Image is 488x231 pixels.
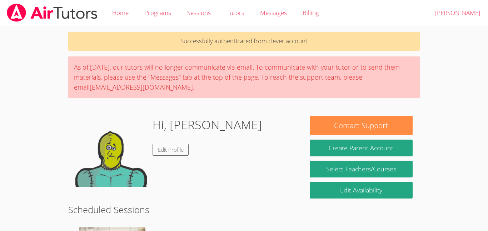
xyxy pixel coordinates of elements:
img: default.png [75,116,147,187]
a: Edit Availability [310,182,413,199]
button: Contact Support [310,116,413,135]
a: Select Teachers/Courses [310,161,413,177]
div: As of [DATE], our tutors will no longer communicate via email. To communicate with your tutor or ... [68,56,420,98]
a: Edit Profile [153,144,189,156]
h2: Scheduled Sessions [68,203,420,216]
button: Create Parent Account [310,140,413,156]
span: Messages [260,9,287,17]
h1: Hi, [PERSON_NAME] [153,116,262,134]
img: airtutors_banner-c4298cdbf04f3fff15de1276eac7730deb9818008684d7c2e4769d2f7ddbe033.png [6,4,98,22]
p: Successfully authenticated from clever account [68,32,420,51]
